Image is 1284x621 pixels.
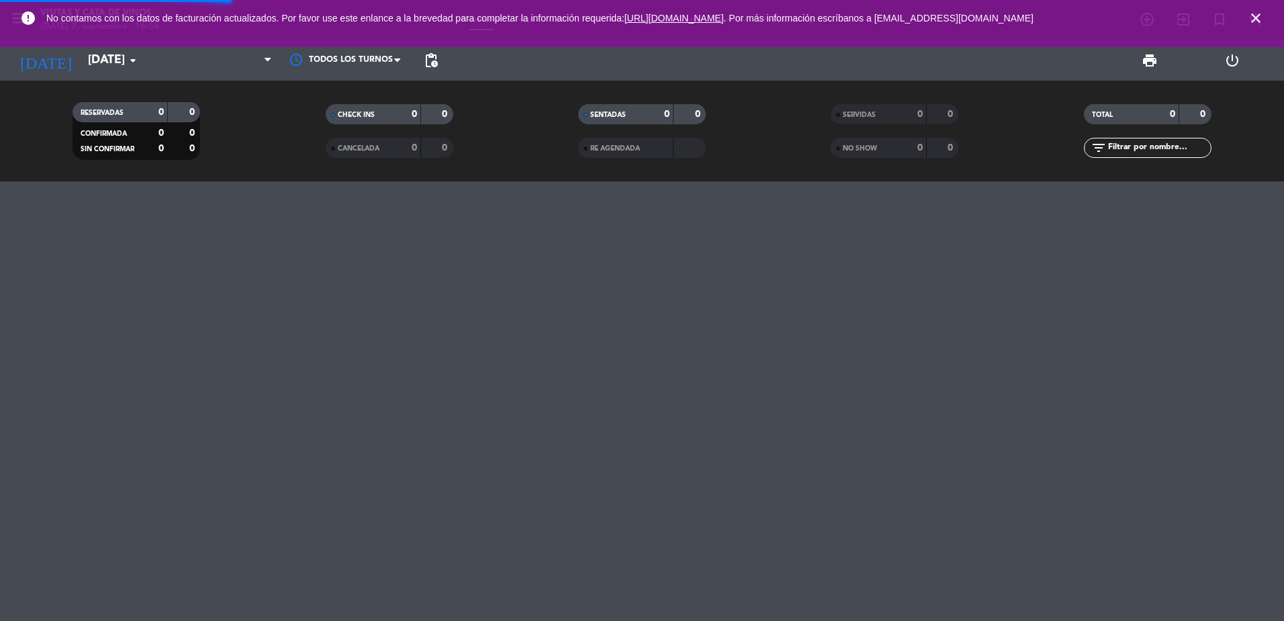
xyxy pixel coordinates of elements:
[664,110,670,119] strong: 0
[1142,52,1158,69] span: print
[338,112,375,118] span: CHECK INS
[442,143,450,153] strong: 0
[125,52,141,69] i: arrow_drop_down
[81,130,127,137] span: CONFIRMADA
[81,110,124,116] span: RESERVADAS
[625,13,724,24] a: [URL][DOMAIN_NAME]
[412,143,417,153] strong: 0
[917,110,923,119] strong: 0
[724,13,1034,24] a: . Por más información escríbanos a [EMAIL_ADDRESS][DOMAIN_NAME]
[412,110,417,119] strong: 0
[158,108,164,117] strong: 0
[843,145,877,152] span: NO SHOW
[948,110,956,119] strong: 0
[1191,40,1275,81] div: LOG OUT
[1200,110,1208,119] strong: 0
[10,46,81,75] i: [DATE]
[189,144,197,153] strong: 0
[338,145,379,152] span: CANCELADA
[189,128,197,138] strong: 0
[1170,110,1175,119] strong: 0
[1248,10,1264,26] i: close
[1091,140,1107,156] i: filter_list
[1107,140,1211,155] input: Filtrar por nombre...
[695,110,703,119] strong: 0
[948,143,956,153] strong: 0
[81,146,134,153] span: SIN CONFIRMAR
[158,144,164,153] strong: 0
[46,13,1034,24] span: No contamos con los datos de facturación actualizados. Por favor use este enlance a la brevedad p...
[158,128,164,138] strong: 0
[423,52,439,69] span: pending_actions
[442,110,450,119] strong: 0
[590,112,626,118] span: SENTADAS
[1224,52,1240,69] i: power_settings_new
[20,10,36,26] i: error
[590,145,640,152] span: RE AGENDADA
[843,112,876,118] span: SERVIDAS
[1092,112,1113,118] span: TOTAL
[189,108,197,117] strong: 0
[917,143,923,153] strong: 0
